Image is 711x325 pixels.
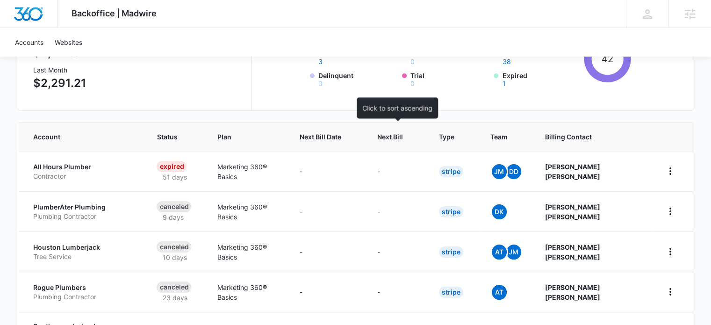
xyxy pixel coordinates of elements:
[545,203,600,221] strong: [PERSON_NAME] [PERSON_NAME]
[33,283,134,292] p: Rogue Plumbers
[157,132,181,142] span: Status
[490,132,509,142] span: Team
[439,132,454,142] span: Type
[506,245,521,260] span: JM
[492,164,507,179] span: JM
[217,202,277,222] p: Marketing 360® Basics
[33,75,87,92] p: $2,291.21
[502,80,505,87] button: Expired
[33,212,134,221] p: Plumbing Contractor
[33,243,134,252] p: Houston Lumberjack
[663,164,678,179] button: home
[492,204,507,219] span: DK
[439,206,463,217] div: Stripe
[506,164,521,179] span: DD
[410,49,488,65] label: Past Due
[217,162,277,181] p: Marketing 360® Basics
[439,246,463,258] div: Stripe
[492,285,507,300] span: At
[33,172,134,181] p: Contractor
[157,241,191,253] div: Canceled
[33,243,134,261] a: Houston LumberjackTree Service
[502,49,580,65] label: Canceled
[439,166,463,177] div: Stripe
[366,272,428,312] td: -
[33,162,134,172] p: All Hours Plumber
[366,231,428,272] td: -
[663,204,678,219] button: home
[72,8,157,18] span: Backoffice | Madwire
[288,191,366,231] td: -
[545,132,640,142] span: Billing Contact
[318,71,396,87] label: Delinquent
[545,243,600,261] strong: [PERSON_NAME] [PERSON_NAME]
[502,71,580,87] label: Expired
[377,132,403,142] span: Next Bill
[288,231,366,272] td: -
[33,202,134,221] a: PlumberAter PlumbingPlumbing Contractor
[545,283,600,301] strong: [PERSON_NAME] [PERSON_NAME]
[33,283,134,301] a: Rogue PlumbersPlumbing Contractor
[33,252,134,261] p: Tree Service
[502,58,510,65] button: Canceled
[288,151,366,191] td: -
[288,272,366,312] td: -
[366,191,428,231] td: -
[157,201,191,212] div: Canceled
[602,53,613,65] tspan: 42
[217,132,277,142] span: Plan
[9,28,49,57] a: Accounts
[663,244,678,259] button: home
[300,132,341,142] span: Next Bill Date
[157,253,192,262] p: 10 days
[217,242,277,262] p: Marketing 360® Basics
[33,202,134,212] p: PlumberAter Plumbing
[33,65,87,75] h3: Last Month
[157,161,187,172] div: Expired
[157,212,189,222] p: 9 days
[157,172,192,182] p: 51 days
[49,28,88,57] a: Websites
[492,245,507,260] span: At
[33,292,134,302] p: Plumbing Contractor
[318,58,323,65] button: Paid
[318,49,396,65] label: Paid
[357,97,438,118] div: Click to sort ascending
[217,282,277,302] p: Marketing 360® Basics
[439,287,463,298] div: Stripe
[33,162,134,181] a: All Hours PlumberContractor
[33,132,121,142] span: Account
[663,284,678,299] button: home
[157,282,191,293] div: Canceled
[545,163,600,181] strong: [PERSON_NAME] [PERSON_NAME]
[157,293,193,303] p: 23 days
[366,151,428,191] td: -
[410,71,488,87] label: Trial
